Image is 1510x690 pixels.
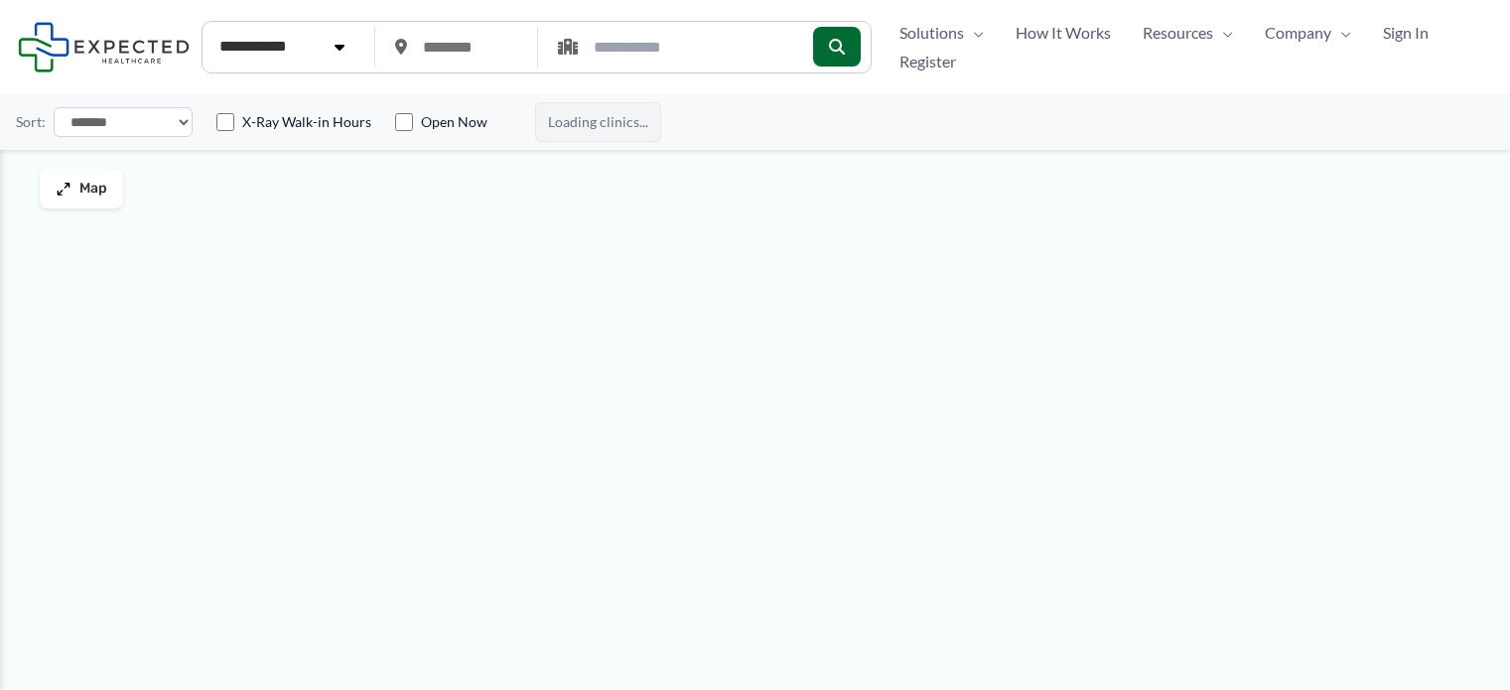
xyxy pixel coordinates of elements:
[899,18,964,48] span: Solutions
[964,18,984,48] span: Menu Toggle
[18,22,190,72] img: Expected Healthcare Logo - side, dark font, small
[421,112,487,132] label: Open Now
[884,18,1000,48] a: SolutionsMenu Toggle
[1127,18,1249,48] a: ResourcesMenu Toggle
[1331,18,1351,48] span: Menu Toggle
[1265,18,1331,48] span: Company
[1143,18,1213,48] span: Resources
[535,102,661,142] span: Loading clinics...
[1016,18,1111,48] span: How It Works
[1000,18,1127,48] a: How It Works
[16,109,46,135] label: Sort:
[79,181,107,198] span: Map
[56,181,71,197] img: Maximize
[242,112,371,132] label: X-Ray Walk-in Hours
[1383,18,1429,48] span: Sign In
[899,47,956,76] span: Register
[1367,18,1444,48] a: Sign In
[884,47,972,76] a: Register
[1249,18,1367,48] a: CompanyMenu Toggle
[1213,18,1233,48] span: Menu Toggle
[40,169,123,208] button: Map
